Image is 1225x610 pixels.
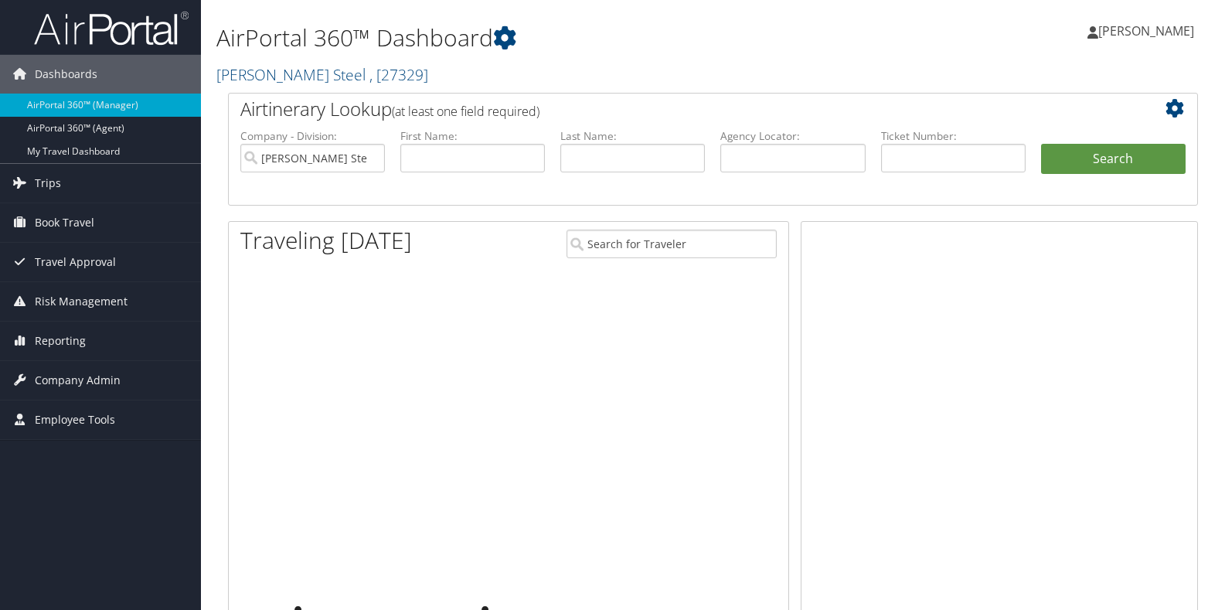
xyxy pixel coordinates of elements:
span: [PERSON_NAME] [1098,22,1194,39]
span: (at least one field required) [392,103,539,120]
span: Trips [35,164,61,203]
span: , [ 27329 ] [369,64,428,85]
label: Company - Division: [240,128,385,144]
input: Search for Traveler [567,230,777,258]
span: Employee Tools [35,400,115,439]
span: Book Travel [35,203,94,242]
span: Company Admin [35,361,121,400]
span: Risk Management [35,282,128,321]
span: Dashboards [35,55,97,94]
label: Agency Locator: [720,128,865,144]
img: airportal-logo.png [34,10,189,46]
label: Ticket Number: [881,128,1026,144]
a: [PERSON_NAME] Steel [216,64,428,85]
h1: Traveling [DATE] [240,224,412,257]
span: Travel Approval [35,243,116,281]
a: [PERSON_NAME] [1087,8,1210,54]
label: Last Name: [560,128,705,144]
span: Reporting [35,322,86,360]
button: Search [1041,144,1186,175]
h2: Airtinerary Lookup [240,96,1105,122]
h1: AirPortal 360™ Dashboard [216,22,879,54]
label: First Name: [400,128,545,144]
